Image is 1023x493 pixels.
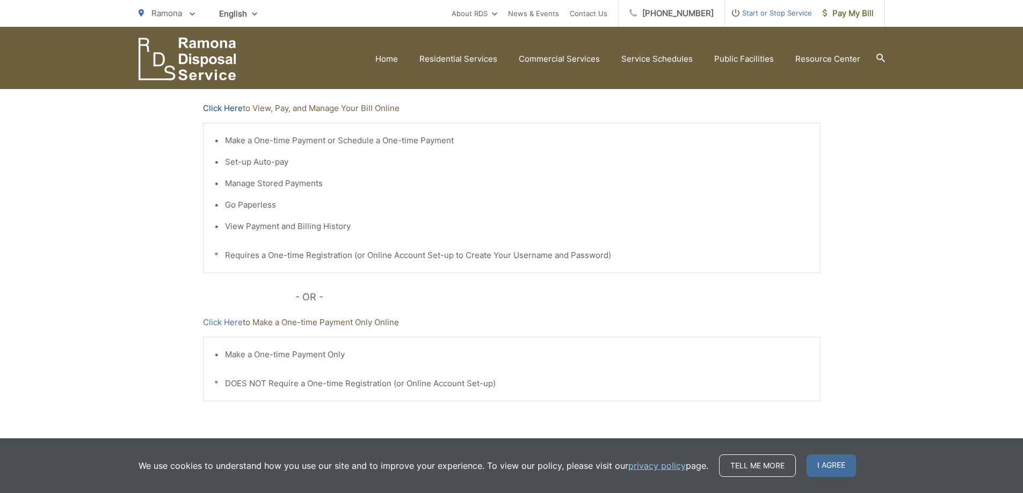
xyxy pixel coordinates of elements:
[225,220,809,233] li: View Payment and Billing History
[203,316,821,329] p: to Make a One-time Payment Only Online
[452,7,497,20] a: About RDS
[225,198,809,211] li: Go Paperless
[419,53,497,65] a: Residential Services
[203,102,821,115] p: to View, Pay, and Manage Your Bill Online
[628,459,686,472] a: privacy policy
[214,377,809,390] p: * DOES NOT Require a One-time Registration (or Online Account Set-up)
[823,7,874,20] span: Pay My Bill
[719,454,796,477] a: Tell me more
[519,53,600,65] a: Commercial Services
[508,7,559,20] a: News & Events
[375,53,398,65] a: Home
[225,156,809,168] li: Set-up Auto-pay
[225,134,809,147] li: Make a One-time Payment or Schedule a One-time Payment
[807,454,856,477] span: I agree
[295,289,821,305] p: - OR -
[203,316,243,329] a: Click Here
[214,249,809,262] p: * Requires a One-time Registration (or Online Account Set-up to Create Your Username and Password)
[570,7,607,20] a: Contact Us
[139,459,708,472] p: We use cookies to understand how you use our site and to improve your experience. To view our pol...
[203,102,243,115] a: Click Here
[621,53,693,65] a: Service Schedules
[714,53,774,65] a: Public Facilities
[139,38,236,80] a: EDCD logo. Return to the homepage.
[225,348,809,361] li: Make a One-time Payment Only
[795,53,860,65] a: Resource Center
[211,4,265,23] span: English
[225,177,809,190] li: Manage Stored Payments
[151,8,182,18] span: Ramona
